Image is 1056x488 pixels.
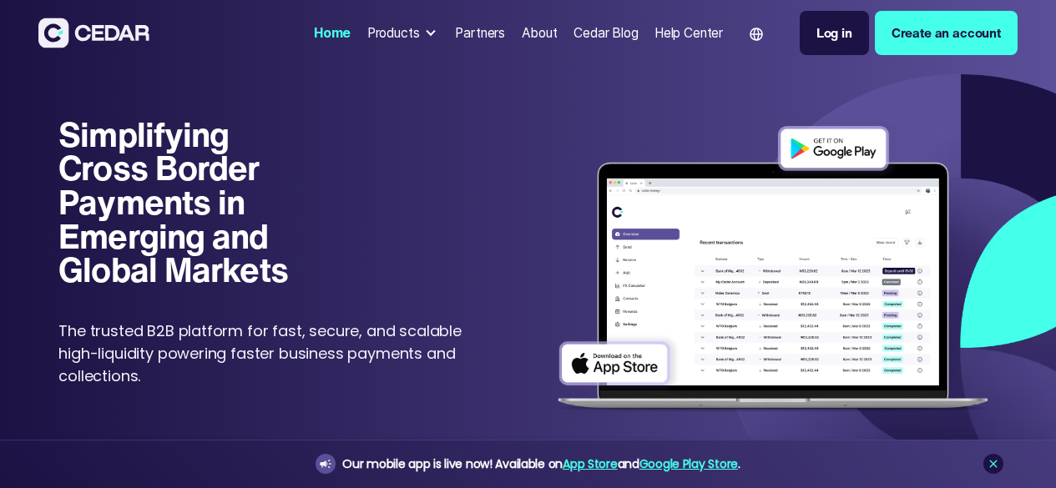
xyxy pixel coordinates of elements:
a: Create an account [875,11,1018,55]
p: The trusted B2B platform for fast, secure, and scalable high-liquidity powering faster business p... [58,319,483,387]
a: Log in [800,11,869,55]
a: Home [307,15,357,51]
a: Google Play Store [639,455,738,472]
a: Help Center [648,15,730,51]
h1: Simplifying Cross Border Payments in Emerging and Global Markets [58,118,313,287]
div: About [522,23,558,43]
a: Cedar Blog [567,15,644,51]
div: Cedar Blog [573,23,638,43]
img: announcement [319,457,332,470]
img: world icon [750,28,763,41]
div: Our mobile app is live now! Available on and . [342,454,740,475]
div: Home [314,23,351,43]
div: Help Center [654,23,723,43]
div: Products [367,23,420,43]
img: Dashboard of transactions [548,118,997,423]
a: App Store [563,455,617,472]
div: Partners [455,23,505,43]
a: About [515,15,564,51]
div: Log in [816,23,852,43]
a: Partners [449,15,512,51]
div: Products [361,17,446,49]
